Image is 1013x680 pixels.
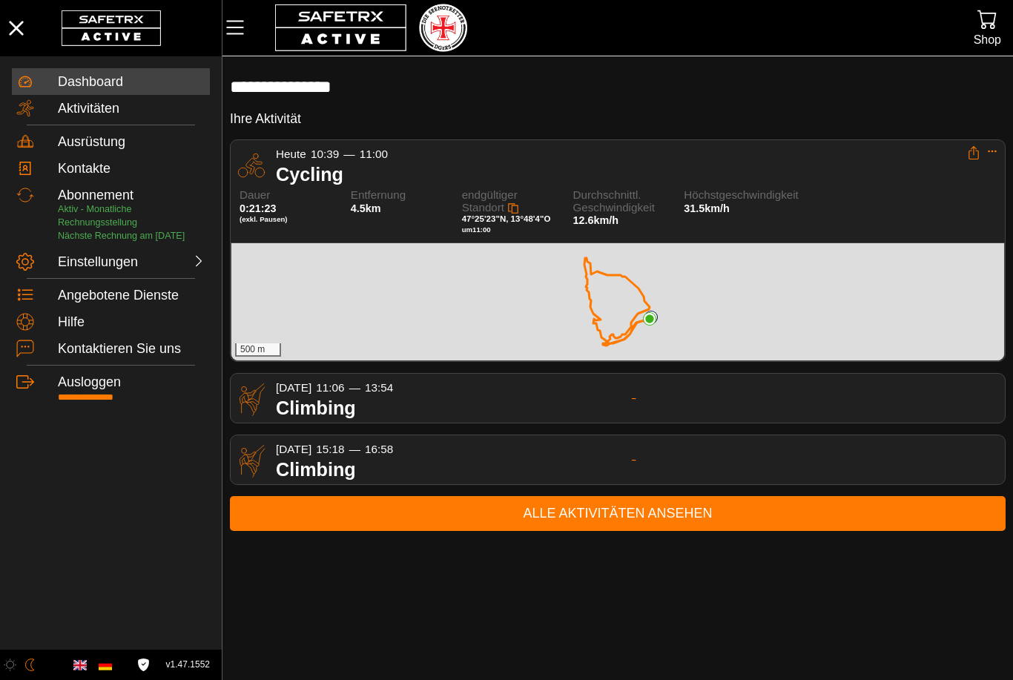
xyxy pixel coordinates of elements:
[230,496,1006,531] a: Alle Aktivitäten ansehen
[99,658,112,672] img: de.svg
[419,4,466,52] img: RescueLogo.png
[73,658,87,672] img: en.svg
[462,214,551,223] span: 47°25'23"N, 13°48'4"O
[58,254,129,271] div: Einstellungen
[684,189,779,202] span: Höchstgeschwindigkeit
[16,99,34,117] img: Activities.svg
[58,341,205,357] div: Kontaktieren Sie uns
[58,288,205,304] div: Angebotene Dienste
[4,658,16,671] img: ModeLight.svg
[222,12,260,43] button: MenÜ
[67,653,93,678] button: English
[58,231,185,241] span: Nächste Rechnung am [DATE]
[987,146,997,156] button: Expand
[58,134,205,151] div: Ausrüstung
[58,188,205,204] div: Abonnement
[235,343,281,357] div: 500 m
[462,225,491,234] span: um 11:00
[58,314,205,331] div: Hilfe
[93,653,118,678] button: German
[974,30,1001,50] div: Shop
[644,311,658,324] img: PathStart.svg
[684,202,730,214] span: 31.5km/h
[240,189,334,202] span: Dauer
[573,189,667,214] span: Durchschnittl. Geschwindigkeit
[573,214,618,226] span: 12.6km/h
[16,133,34,151] img: Equipment.svg
[58,74,205,90] div: Dashboard
[276,163,967,185] div: Cycling
[58,374,205,391] div: Ausloggen
[157,653,219,677] button: v1.47.1552
[133,658,154,671] a: Lizenzvereinbarung
[58,161,205,177] div: Kontakte
[462,188,518,214] span: endgültiger Standort
[24,658,36,671] img: ModeDark.svg
[58,101,205,117] div: Aktivitäten
[351,202,381,214] span: 4.5km
[311,148,339,160] span: 10:39
[343,148,354,160] span: —
[58,204,137,228] span: Aktiv - Monatliche Rechnungsstellung
[360,148,388,160] span: 11:00
[16,313,34,331] img: Help.svg
[230,110,301,128] h5: Ihre Aktivität
[16,186,34,204] img: Subscription.svg
[240,215,334,224] span: (exkl. Pausen)
[351,189,446,202] span: Entfernung
[16,340,34,357] img: ContactUs.svg
[240,202,277,214] span: 0:21:23
[276,148,306,160] span: Heute
[643,312,656,326] img: PathEnd.svg
[166,657,210,673] span: v1.47.1552
[234,148,268,182] img: CYCLING.svg
[242,502,994,525] span: Alle Aktivitäten ansehen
